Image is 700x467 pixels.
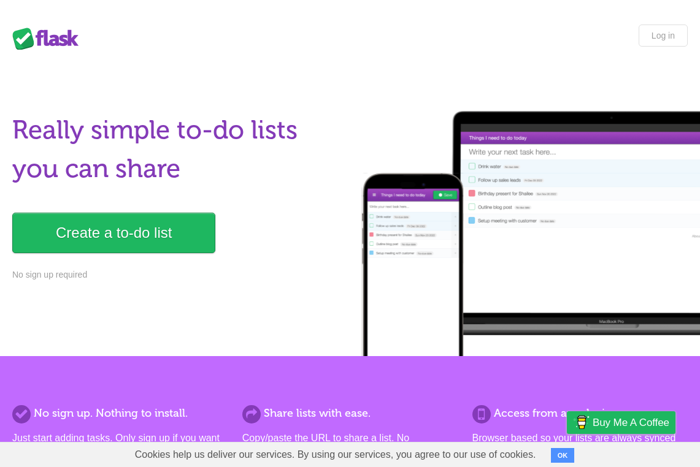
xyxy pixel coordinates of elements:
[12,213,215,253] a: Create a to-do list
[639,25,688,47] a: Log in
[472,405,688,422] h2: Access from any device.
[12,405,228,422] h2: No sign up. Nothing to install.
[12,111,343,188] h1: Really simple to-do lists you can share
[551,448,575,463] button: OK
[242,431,458,460] p: Copy/paste the URL to share a list. No permissions. No formal invites. It's that simple.
[573,412,590,433] img: Buy me a coffee
[12,268,343,281] p: No sign up required
[123,442,548,467] span: Cookies help us deliver our services. By using our services, you agree to our use of cookies.
[242,405,458,422] h2: Share lists with ease.
[472,431,688,460] p: Browser based so your lists are always synced and you can access them from anywhere.
[567,411,675,434] a: Buy me a coffee
[593,412,669,433] span: Buy me a coffee
[12,28,86,50] div: Flask Lists
[12,431,228,460] p: Just start adding tasks. Only sign up if you want to save more than one list.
